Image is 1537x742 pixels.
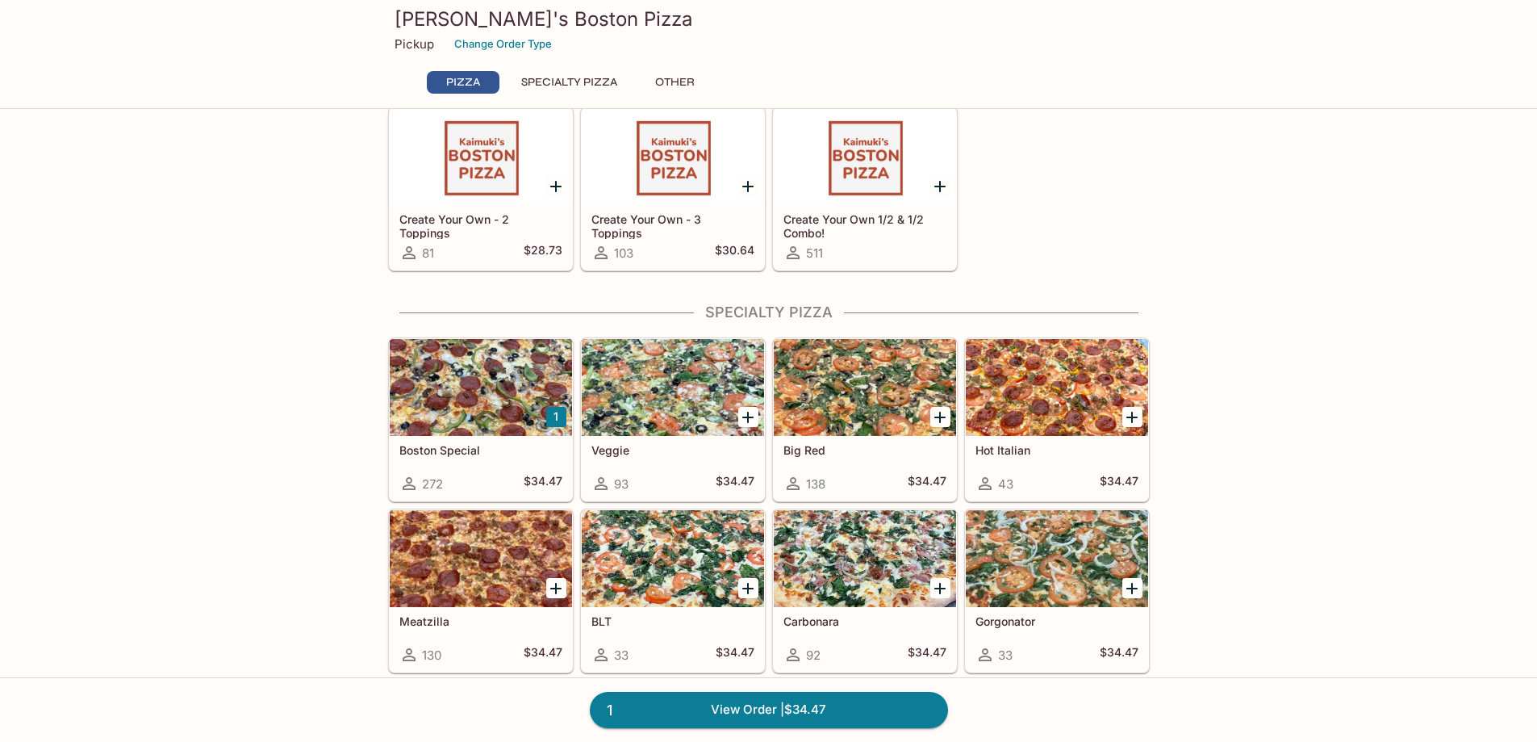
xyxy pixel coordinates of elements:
[597,699,622,722] span: 1
[806,476,825,492] span: 138
[738,407,758,427] button: Add Veggie
[395,36,434,52] p: Pickup
[422,245,434,261] span: 81
[966,339,1148,436] div: Hot Italian
[524,243,562,262] h5: $28.73
[546,176,566,196] button: Add Create Your Own - 2 Toppings
[966,510,1148,607] div: Gorgonator
[422,648,441,663] span: 130
[399,443,562,457] h5: Boston Special
[591,212,754,239] h5: Create Your Own - 3 Toppings
[930,407,950,427] button: Add Big Red
[582,510,764,607] div: BLT
[582,339,764,436] div: Veggie
[582,108,764,205] div: Create Your Own - 3 Toppings
[930,578,950,598] button: Add Carbonara
[773,509,957,673] a: Carbonara92$34.47
[806,648,821,663] span: 92
[773,338,957,501] a: Big Red138$34.47
[581,338,765,501] a: Veggie93$34.47
[738,176,758,196] button: Add Create Your Own - 3 Toppings
[806,245,823,261] span: 511
[1122,578,1142,598] button: Add Gorgonator
[783,614,946,628] h5: Carbonara
[390,108,572,205] div: Create Your Own - 2 Toppings
[614,476,629,492] span: 93
[447,31,559,57] button: Change Order Type
[975,614,1138,628] h5: Gorgonator
[390,510,572,607] div: Meatzilla
[546,407,566,427] button: Add Boston Special
[965,338,1149,501] a: Hot Italian43$34.47
[614,648,629,663] span: 33
[389,338,573,501] a: Boston Special272$34.47
[715,243,754,262] h5: $30.64
[395,6,1143,31] h3: [PERSON_NAME]'s Boston Pizza
[716,645,754,664] h5: $34.47
[389,509,573,673] a: Meatzilla130$34.47
[399,212,562,239] h5: Create Your Own - 2 Toppings
[975,443,1138,457] h5: Hot Italian
[581,509,765,673] a: BLT33$34.47
[998,476,1013,492] span: 43
[390,339,572,436] div: Boston Special
[1122,407,1142,427] button: Add Hot Italian
[422,476,443,492] span: 272
[590,692,948,727] a: 1View Order |$34.47
[738,578,758,598] button: Add BLT
[783,212,946,239] h5: Create Your Own 1/2 & 1/2 Combo!
[591,614,754,628] h5: BLT
[546,578,566,598] button: Add Meatzilla
[930,176,950,196] button: Add Create Your Own 1/2 & 1/2 Combo!
[965,509,1149,673] a: Gorgonator33$34.47
[399,614,562,628] h5: Meatzilla
[774,108,956,205] div: Create Your Own 1/2 & 1/2 Combo!
[427,71,499,94] button: Pizza
[591,443,754,457] h5: Veggie
[716,474,754,493] h5: $34.47
[908,645,946,664] h5: $34.47
[1100,645,1138,664] h5: $34.47
[581,107,765,270] a: Create Your Own - 3 Toppings103$30.64
[774,510,956,607] div: Carbonara
[998,648,1013,663] span: 33
[908,474,946,493] h5: $34.47
[1100,474,1138,493] h5: $34.47
[512,71,626,94] button: Specialty Pizza
[783,443,946,457] h5: Big Red
[524,645,562,664] h5: $34.47
[639,71,712,94] button: Other
[389,107,573,270] a: Create Your Own - 2 Toppings81$28.73
[774,339,956,436] div: Big Red
[524,474,562,493] h5: $34.47
[614,245,633,261] span: 103
[773,107,957,270] a: Create Your Own 1/2 & 1/2 Combo!511
[388,304,1150,321] h4: Specialty Pizza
